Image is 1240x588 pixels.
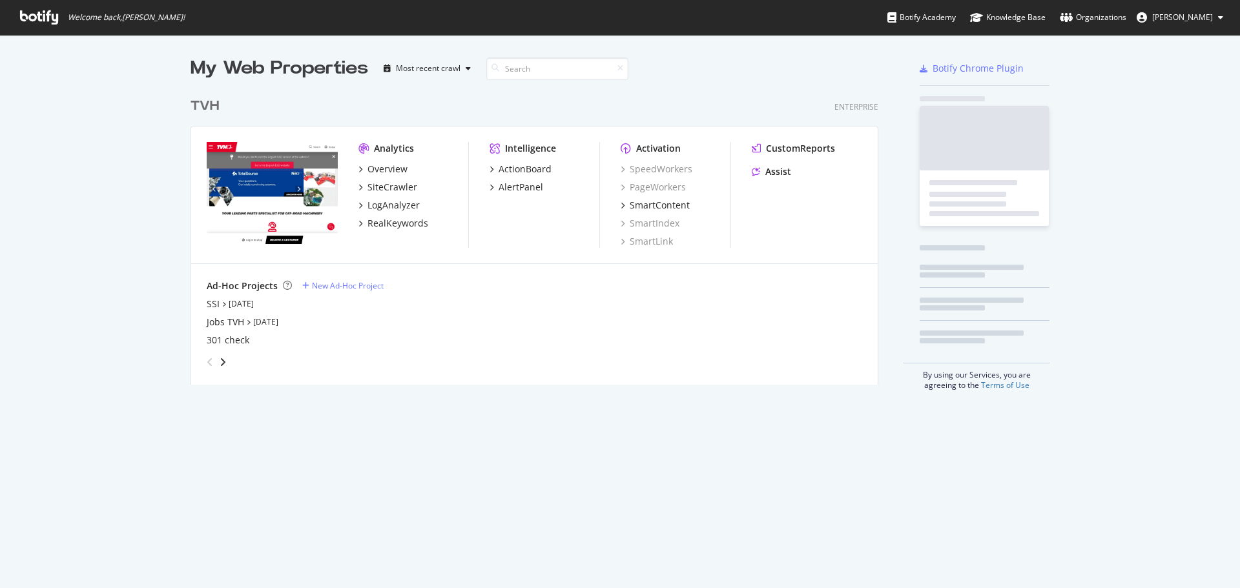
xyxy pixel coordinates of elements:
[207,279,278,292] div: Ad-Hoc Projects
[499,163,552,176] div: ActionBoard
[490,163,552,176] a: ActionBoard
[207,334,249,347] a: 301 check
[218,356,227,369] div: angle-right
[1060,11,1126,24] div: Organizations
[621,235,673,248] a: SmartLink
[207,298,220,310] a: SSI
[201,352,218,372] div: angle-left
[834,101,878,112] div: Enterprise
[207,316,244,329] a: Jobs TVH
[367,163,408,176] div: Overview
[253,316,278,327] a: [DATE]
[765,165,791,178] div: Assist
[505,142,556,155] div: Intelligence
[887,11,956,24] div: Botify Academy
[920,62,1024,75] a: Botify Chrome Plugin
[191,56,368,81] div: My Web Properties
[981,380,1029,390] a: Terms of Use
[621,163,692,176] a: SpeedWorkers
[766,142,835,155] div: CustomReports
[490,181,543,194] a: AlertPanel
[302,280,384,291] a: New Ad-Hoc Project
[636,142,681,155] div: Activation
[378,58,476,79] button: Most recent crawl
[1126,7,1234,28] button: [PERSON_NAME]
[68,12,185,23] span: Welcome back, [PERSON_NAME] !
[970,11,1046,24] div: Knowledge Base
[374,142,414,155] div: Analytics
[621,217,679,230] a: SmartIndex
[207,142,338,247] img: tvh.com
[630,199,690,212] div: SmartContent
[358,217,428,230] a: RealKeywords
[1152,12,1213,23] span: Steven De Moor
[358,199,420,212] a: LogAnalyzer
[499,181,543,194] div: AlertPanel
[191,97,219,116] div: TVH
[367,199,420,212] div: LogAnalyzer
[312,280,384,291] div: New Ad-Hoc Project
[367,217,428,230] div: RealKeywords
[752,142,835,155] a: CustomReports
[486,57,628,80] input: Search
[367,181,417,194] div: SiteCrawler
[621,199,690,212] a: SmartContent
[358,181,417,194] a: SiteCrawler
[229,298,254,309] a: [DATE]
[358,163,408,176] a: Overview
[621,181,686,194] a: PageWorkers
[191,97,224,116] a: TVH
[191,81,889,385] div: grid
[752,165,791,178] a: Assist
[396,65,460,72] div: Most recent crawl
[933,62,1024,75] div: Botify Chrome Plugin
[904,363,1049,390] div: By using our Services, you are agreeing to the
